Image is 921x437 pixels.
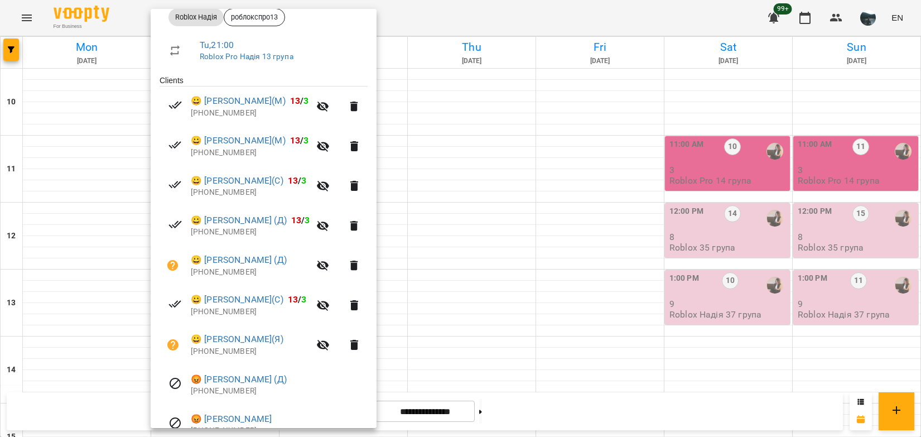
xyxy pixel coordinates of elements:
[288,175,298,186] span: 13
[288,175,307,186] b: /
[191,373,287,386] a: 😡 [PERSON_NAME] (Д)
[301,294,306,305] span: 3
[191,386,368,397] p: [PHONE_NUMBER]
[191,306,310,318] p: [PHONE_NUMBER]
[160,252,186,279] button: Unpaid. Bill the attendance?
[168,178,182,191] svg: Paid
[301,175,306,186] span: 3
[168,377,182,390] svg: Visit canceled
[191,346,310,357] p: [PHONE_NUMBER]
[191,253,287,267] a: 😀 [PERSON_NAME] (Д)
[168,218,182,231] svg: Paid
[168,12,224,22] span: Roblox Надія
[191,267,310,278] p: [PHONE_NUMBER]
[191,214,287,227] a: 😀 [PERSON_NAME] (Д)
[191,147,310,159] p: [PHONE_NUMBER]
[288,294,298,305] span: 13
[224,8,285,26] div: роблокспро13
[191,94,286,108] a: 😀 [PERSON_NAME](М)
[168,297,182,311] svg: Paid
[290,95,309,106] b: /
[191,227,310,238] p: [PHONE_NUMBER]
[291,215,301,225] span: 13
[191,425,368,436] p: [PHONE_NUMBER]
[168,138,182,152] svg: Paid
[290,95,300,106] span: 13
[288,294,307,305] b: /
[200,52,293,61] a: Roblox Pro Надія 13 група
[168,416,182,430] svg: Visit canceled
[291,215,310,225] b: /
[290,135,309,146] b: /
[191,333,283,346] a: 😀 [PERSON_NAME](Я)
[303,135,308,146] span: 3
[191,134,286,147] a: 😀 [PERSON_NAME](М)
[303,95,308,106] span: 3
[200,40,234,50] a: Tu , 21:00
[191,187,310,198] p: [PHONE_NUMBER]
[160,332,186,358] button: Unpaid. Bill the attendance?
[191,108,310,119] p: [PHONE_NUMBER]
[191,174,283,188] a: 😀 [PERSON_NAME](С)
[168,98,182,112] svg: Paid
[290,135,300,146] span: 13
[191,412,272,426] a: 😡 [PERSON_NAME]
[191,293,283,306] a: 😀 [PERSON_NAME](С)
[305,215,310,225] span: 3
[224,12,285,22] span: роблокспро13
